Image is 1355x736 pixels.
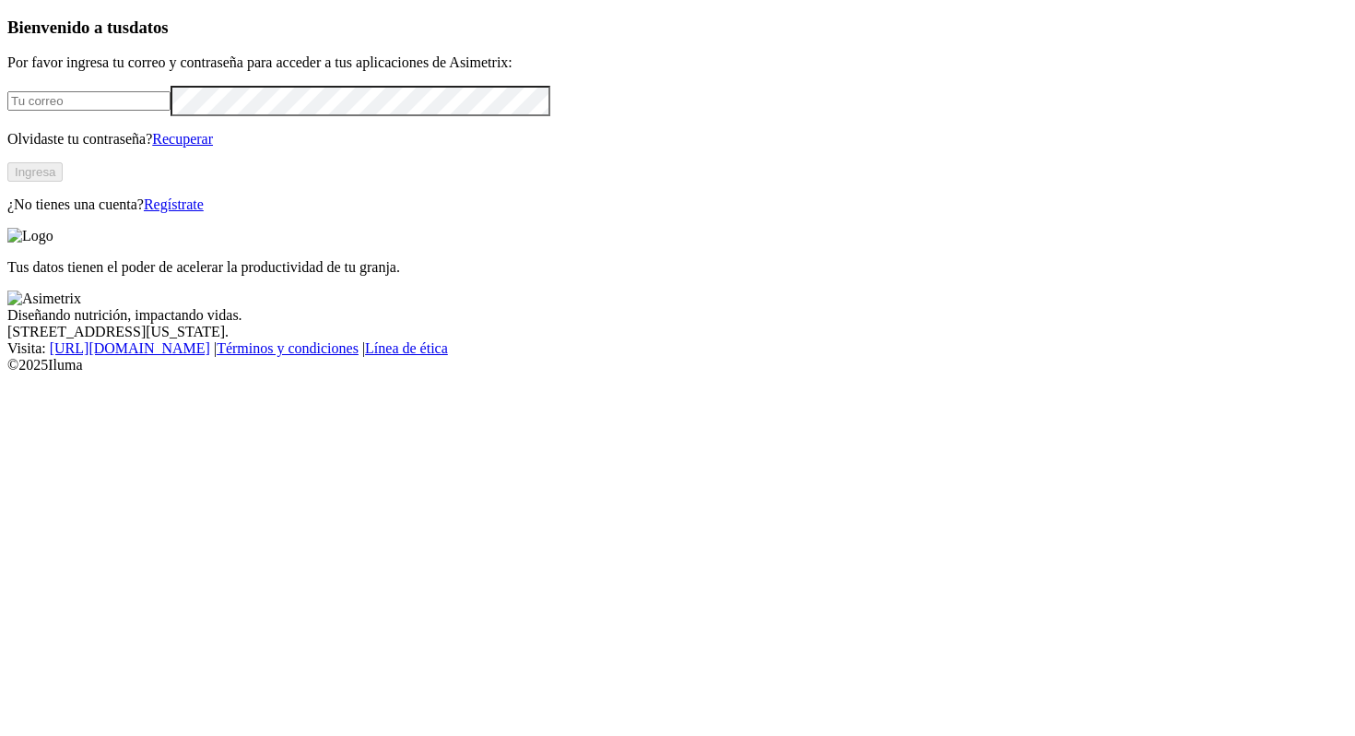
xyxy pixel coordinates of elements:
img: Logo [7,228,53,244]
div: Visita : | | [7,340,1348,357]
p: ¿No tienes una cuenta? [7,196,1348,213]
button: Ingresa [7,162,63,182]
p: Olvidaste tu contraseña? [7,131,1348,148]
input: Tu correo [7,91,171,111]
div: Diseñando nutrición, impactando vidas. [7,307,1348,324]
div: [STREET_ADDRESS][US_STATE]. [7,324,1348,340]
h3: Bienvenido a tus [7,18,1348,38]
img: Asimetrix [7,291,81,307]
a: Términos y condiciones [217,340,359,356]
p: Por favor ingresa tu correo y contraseña para acceder a tus aplicaciones de Asimetrix: [7,54,1348,71]
a: Regístrate [144,196,204,212]
a: Recuperar [152,131,213,147]
a: Línea de ética [365,340,448,356]
div: © 2025 Iluma [7,357,1348,374]
span: datos [129,18,169,37]
a: [URL][DOMAIN_NAME] [50,340,210,356]
p: Tus datos tienen el poder de acelerar la productividad de tu granja. [7,259,1348,276]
